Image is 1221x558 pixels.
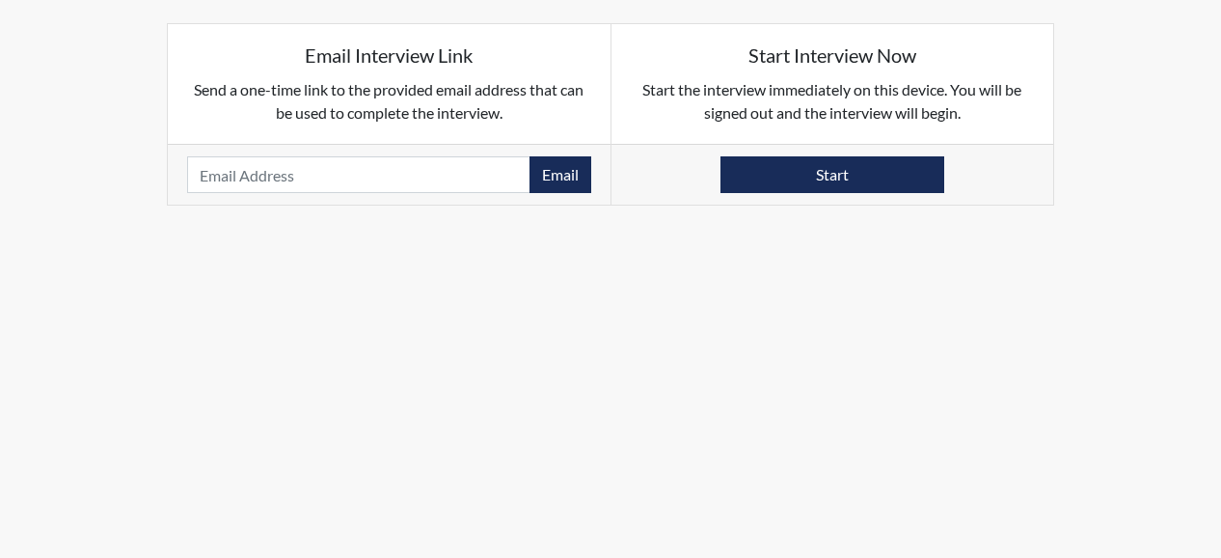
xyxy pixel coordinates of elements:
button: Start [720,156,944,193]
input: Email Address [187,156,530,193]
p: Start the interview immediately on this device. You will be signed out and the interview will begin. [631,78,1035,125]
button: Email [529,156,591,193]
p: Send a one-time link to the provided email address that can be used to complete the interview. [187,78,591,125]
h5: Start Interview Now [631,43,1035,67]
h5: Email Interview Link [187,43,591,67]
